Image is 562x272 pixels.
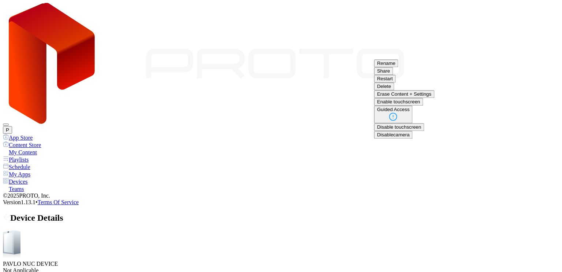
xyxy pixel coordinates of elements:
a: App Store [3,134,559,141]
button: Disable touchscreen [374,123,424,131]
div: © 2025 PROTO, Inc. [3,192,559,199]
button: Rename [374,59,398,67]
button: P [3,126,12,134]
button: Delete [374,82,394,90]
button: Enable touchscreen [374,98,423,106]
div: PAVLO NUC DEVICE [3,261,559,267]
a: Playlists [3,156,559,163]
button: Guided Access [374,106,412,123]
a: Terms Of Service [38,199,79,205]
div: Guided Access [377,107,409,112]
a: Schedule [3,163,559,170]
button: Disablecamera [374,131,412,139]
a: My Apps [3,170,559,178]
span: Device Details [10,213,63,223]
button: Erase Content + Settings [374,90,434,98]
a: Content Store [3,141,559,148]
a: My Content [3,148,559,156]
button: Share [374,67,393,75]
span: Version 1.13.1 • [3,199,38,205]
a: Devices [3,178,559,185]
a: Teams [3,185,559,192]
button: Restart [374,75,396,82]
